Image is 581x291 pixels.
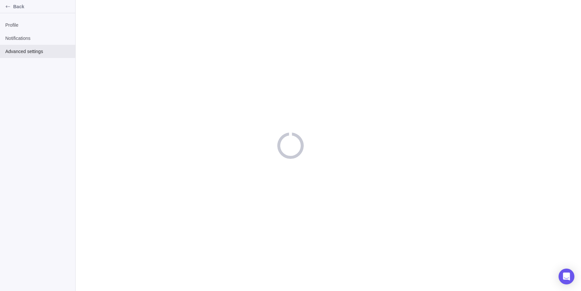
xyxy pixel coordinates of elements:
span: Advanced settings [5,48,70,55]
div: loading [277,132,304,159]
span: Notifications [5,35,70,42]
span: Profile [5,22,70,28]
div: Open Intercom Messenger [559,269,574,284]
span: Back [13,3,73,10]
